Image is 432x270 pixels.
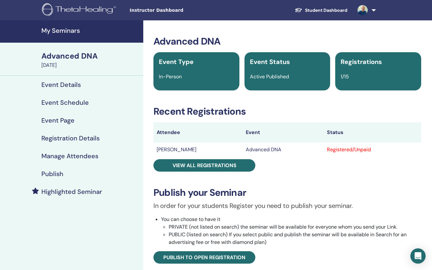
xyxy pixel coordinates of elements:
h3: Publish your Seminar [153,187,421,198]
span: Event Status [250,58,290,66]
a: View all registrations [153,159,255,172]
h4: Publish [41,170,63,178]
h3: Recent Registrations [153,106,421,117]
h4: Event Page [41,117,74,124]
h4: Manage Attendees [41,152,98,160]
span: Publish to open registration [163,254,245,261]
h4: Highlighted Seminar [41,188,102,195]
th: Attendee [153,122,243,143]
span: View all registrations [173,162,237,169]
div: Advanced DNA [41,51,139,61]
span: Active Published [250,73,289,80]
h4: Registration Details [41,134,100,142]
h3: Advanced DNA [153,36,421,47]
td: [PERSON_NAME] [153,143,243,157]
div: Registered/Unpaid [327,146,418,153]
p: In order for your students Register you need to publish your seminar. [153,201,421,210]
th: Status [324,122,421,143]
a: Advanced DNA[DATE] [38,51,143,69]
li: You can choose to have it [161,216,421,246]
span: In-Person [159,73,182,80]
a: Student Dashboard [290,4,352,16]
h4: Event Schedule [41,99,89,106]
th: Event [243,122,324,143]
span: Registrations [341,58,382,66]
h4: Event Details [41,81,81,89]
img: logo.png [42,3,118,18]
td: Advanced DNA [243,143,324,157]
h4: My Seminars [41,27,139,34]
span: Event Type [159,58,194,66]
li: PUBLIC (listed on search) If you select public and publish the seminar will be available in Searc... [169,231,421,246]
a: Publish to open registration [153,251,255,264]
span: Instructor Dashboard [130,7,225,14]
span: 1/15 [341,73,349,80]
li: PRIVATE (not listed on search) the seminar will be available for everyone whom you send your Link. [169,223,421,231]
div: Open Intercom Messenger [410,248,426,264]
div: [DATE] [41,61,139,69]
img: graduation-cap-white.svg [295,7,302,13]
img: default.jpg [358,5,368,15]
